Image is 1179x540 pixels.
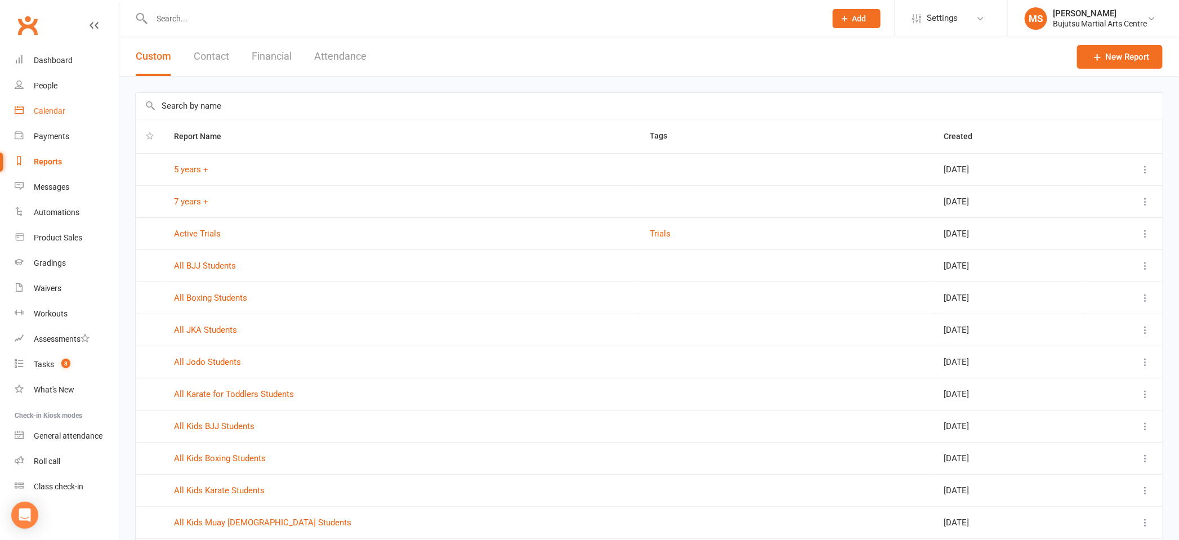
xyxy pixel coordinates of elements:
div: Reports [34,157,62,166]
a: All Kids Karate Students [174,485,265,496]
div: Calendar [34,106,65,115]
div: People [34,81,57,90]
td: [DATE] [934,282,1081,314]
div: MS [1025,7,1047,30]
a: Calendar [15,99,119,124]
td: [DATE] [934,153,1081,185]
a: Tasks 3 [15,352,119,377]
td: [DATE] [934,314,1081,346]
span: Settings [927,6,958,31]
a: New Report [1077,45,1163,69]
a: Automations [15,200,119,225]
span: 3 [61,359,70,368]
div: Dashboard [34,56,73,65]
a: 5 years + [174,164,208,175]
button: Created [944,130,985,143]
span: Report Name [174,132,234,141]
div: Automations [34,208,79,217]
td: [DATE] [934,442,1081,474]
td: [DATE] [934,185,1081,217]
a: All Karate for Toddlers Students [174,389,294,399]
button: Add [833,9,881,28]
div: [PERSON_NAME] [1053,8,1147,19]
th: Tags [640,119,934,153]
a: Class kiosk mode [15,474,119,499]
div: Payments [34,132,69,141]
button: Contact [194,37,229,76]
td: [DATE] [934,506,1081,538]
div: Waivers [34,284,61,293]
div: Product Sales [34,233,82,242]
div: Roll call [34,457,60,466]
div: Open Intercom Messenger [11,502,38,529]
a: Product Sales [15,225,119,251]
td: [DATE] [934,410,1081,442]
input: Search by name [136,93,1163,119]
div: Class check-in [34,482,83,491]
a: Payments [15,124,119,149]
div: What's New [34,385,74,394]
div: Messages [34,182,69,191]
div: Assessments [34,334,90,343]
div: Bujutsu Martial Arts Centre [1053,19,1147,29]
a: Reports [15,149,119,175]
a: Messages [15,175,119,200]
a: Waivers [15,276,119,301]
a: Assessments [15,327,119,352]
button: Financial [252,37,292,76]
td: [DATE] [934,249,1081,282]
a: All BJJ Students [174,261,236,271]
a: Dashboard [15,48,119,73]
a: Roll call [15,449,119,474]
button: Attendance [314,37,367,76]
a: Workouts [15,301,119,327]
a: Clubworx [14,11,42,39]
div: Workouts [34,309,68,318]
div: General attendance [34,431,102,440]
a: All Boxing Students [174,293,247,303]
a: General attendance kiosk mode [15,423,119,449]
a: All Kids Boxing Students [174,453,266,463]
button: Report Name [174,130,234,143]
a: All Kids Muay [DEMOGRAPHIC_DATA] Students [174,517,351,528]
a: All Kids BJJ Students [174,421,254,431]
td: [DATE] [934,217,1081,249]
td: [DATE] [934,474,1081,506]
a: All JKA Students [174,325,237,335]
a: Gradings [15,251,119,276]
div: Gradings [34,258,66,267]
a: Active Trials [174,229,221,239]
td: [DATE] [934,346,1081,378]
input: Search... [149,11,818,26]
a: People [15,73,119,99]
div: Tasks [34,360,54,369]
span: Add [852,14,867,23]
button: Custom [136,37,171,76]
td: [DATE] [934,378,1081,410]
a: What's New [15,377,119,403]
a: 7 years + [174,197,208,207]
a: All Jodo Students [174,357,241,367]
span: Created [944,132,985,141]
button: Trials [650,227,671,240]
